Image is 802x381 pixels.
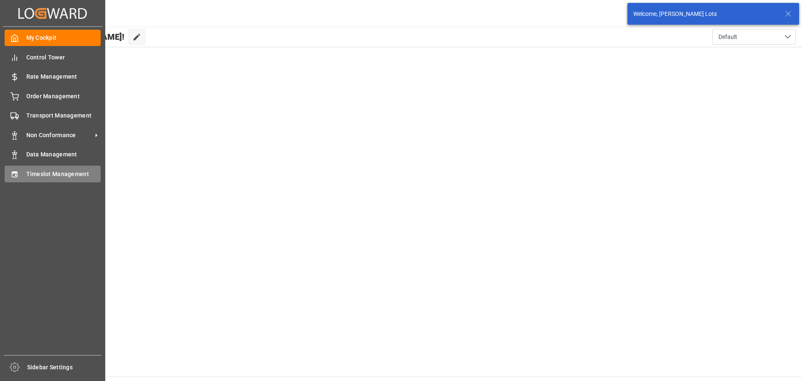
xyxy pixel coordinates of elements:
[26,111,101,120] span: Transport Management
[5,69,101,85] a: Rate Management
[26,170,101,179] span: Timeslot Management
[26,72,101,81] span: Rate Management
[26,150,101,159] span: Data Management
[26,131,92,140] span: Non Conformance
[5,107,101,124] a: Transport Management
[718,33,737,41] span: Default
[27,363,102,372] span: Sidebar Settings
[5,88,101,104] a: Order Management
[5,30,101,46] a: My Cockpit
[26,92,101,101] span: Order Management
[26,53,101,62] span: Control Tower
[35,29,124,45] span: Hello [PERSON_NAME]!
[26,33,101,42] span: My Cockpit
[5,146,101,163] a: Data Management
[633,10,777,18] div: Welcome, [PERSON_NAME] Lots
[712,29,796,45] button: open menu
[5,166,101,182] a: Timeslot Management
[5,49,101,65] a: Control Tower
